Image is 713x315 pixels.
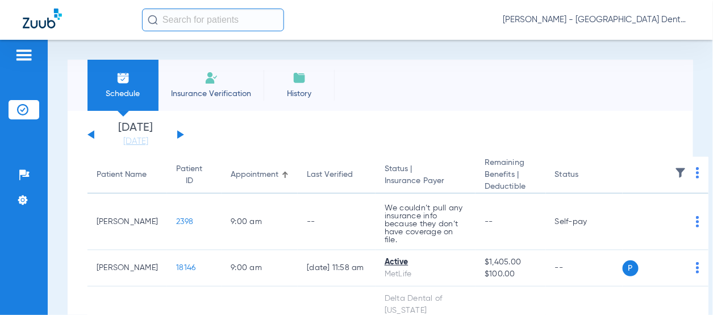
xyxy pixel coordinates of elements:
td: -- [298,194,376,250]
img: filter.svg [675,167,686,179]
td: [DATE] 11:58 AM [298,250,376,287]
span: 2398 [176,218,193,226]
img: Search Icon [148,15,158,25]
img: Manual Insurance Verification [205,71,218,85]
td: -- [546,250,623,287]
img: Zuub Logo [23,9,62,28]
div: MetLife [385,268,466,280]
th: Status | [376,157,476,194]
td: [PERSON_NAME] [87,194,167,250]
span: Deductible [485,181,537,193]
div: Active [385,256,466,268]
div: Last Verified [307,169,366,181]
div: Appointment [231,169,278,181]
td: [PERSON_NAME] [87,250,167,287]
td: 9:00 AM [222,194,298,250]
div: Patient Name [97,169,158,181]
span: 18146 [176,264,195,272]
span: Schedule [96,88,150,100]
span: Insurance Payer [385,175,466,187]
li: [DATE] [102,122,170,147]
span: History [272,88,326,100]
span: $1,405.00 [485,256,537,268]
div: Patient Name [97,169,147,181]
img: Schedule [116,71,130,85]
span: Insurance Verification [167,88,255,100]
div: Patient ID [176,163,202,187]
td: Self-pay [546,194,623,250]
span: -- [485,218,493,226]
span: [PERSON_NAME] - [GEOGRAPHIC_DATA] Dental HQ [503,14,690,26]
td: 9:00 AM [222,250,298,287]
span: $100.00 [485,268,537,280]
input: Search for patients [142,9,284,31]
a: [DATE] [102,136,170,147]
img: group-dot-blue.svg [696,216,699,227]
p: We couldn’t pull any insurance info because they don’t have coverage on file. [385,204,466,244]
img: group-dot-blue.svg [696,262,699,273]
div: Last Verified [307,169,353,181]
img: group-dot-blue.svg [696,167,699,179]
img: History [293,71,306,85]
div: Appointment [231,169,289,181]
th: Status [546,157,623,194]
th: Remaining Benefits | [476,157,546,194]
img: hamburger-icon [15,48,33,62]
span: P [623,260,639,276]
div: Patient ID [176,163,212,187]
